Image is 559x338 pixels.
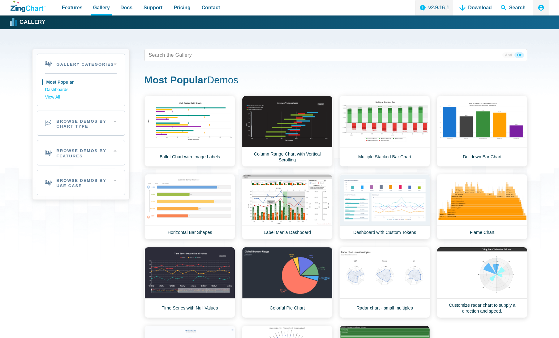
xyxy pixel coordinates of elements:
span: Contact [202,3,220,12]
a: Dashboards [45,86,117,94]
a: ZingChart Logo. Click to return to the homepage [11,1,45,12]
a: Bullet Chart with Image Labels [144,96,235,167]
a: Drilldown Bar Chart [437,96,527,167]
strong: Most Popular [144,74,207,86]
span: Support [144,3,162,12]
a: Multiple Stacked Bar Chart [339,96,430,167]
a: Horizontal Bar Shapes [144,174,235,239]
a: Most Popular [45,79,117,86]
a: Flame Chart [437,174,527,239]
span: Docs [120,3,132,12]
a: Colorful Pie Chart [242,247,333,318]
a: Customize radar chart to supply a direction and speed. [437,247,527,318]
span: And [502,52,514,58]
span: Or [514,52,524,58]
a: Column Range Chart with Vertical Scrolling [242,96,333,167]
h2: Browse Demos By Features [37,140,125,165]
strong: Gallery [19,20,45,25]
h1: Demos [144,74,527,88]
span: Features [62,3,83,12]
span: Pricing [174,3,190,12]
a: Dashboard with Custom Tokens [339,174,430,239]
a: Radar chart - small multiples [339,247,430,318]
a: Gallery [11,18,45,27]
a: View All [45,94,117,101]
span: Gallery [93,3,110,12]
a: Label Mania Dashboard [242,174,333,239]
h2: Browse Demos By Use Case [37,170,125,195]
h2: Browse Demos By Chart Type [37,111,125,136]
h2: Gallery Categories [37,54,125,73]
a: Time Series with Null Values [144,247,235,318]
